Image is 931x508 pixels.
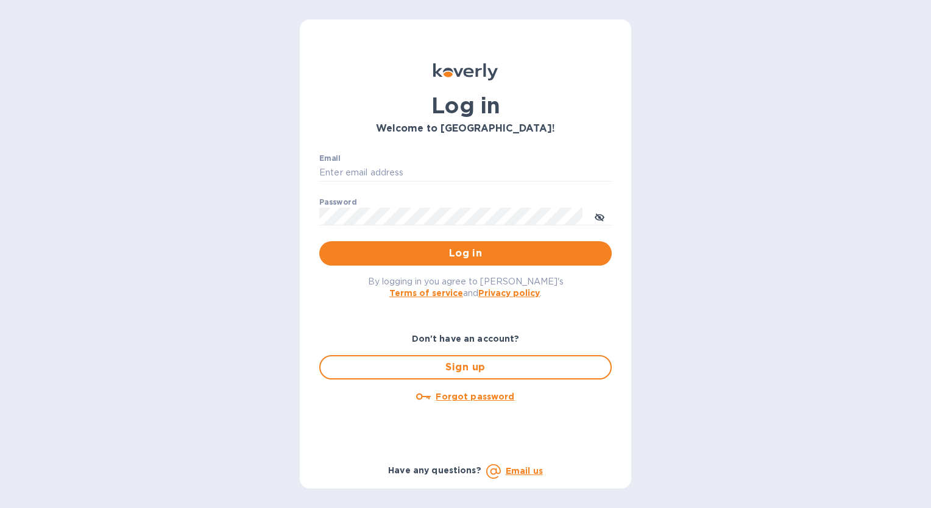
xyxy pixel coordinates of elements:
h3: Welcome to [GEOGRAPHIC_DATA]! [319,123,612,135]
u: Forgot password [436,392,514,401]
span: Sign up [330,360,601,375]
span: By logging in you agree to [PERSON_NAME]'s and . [368,277,564,298]
button: Log in [319,241,612,266]
span: Log in [329,246,602,261]
img: Koverly [433,63,498,80]
button: Sign up [319,355,612,379]
button: toggle password visibility [587,204,612,228]
a: Terms of service [389,288,463,298]
h1: Log in [319,93,612,118]
a: Privacy policy [478,288,540,298]
b: Don't have an account? [412,334,520,344]
a: Email us [506,466,543,476]
b: Have any questions? [388,465,481,475]
label: Email [319,155,341,162]
input: Enter email address [319,164,612,182]
label: Password [319,199,356,206]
